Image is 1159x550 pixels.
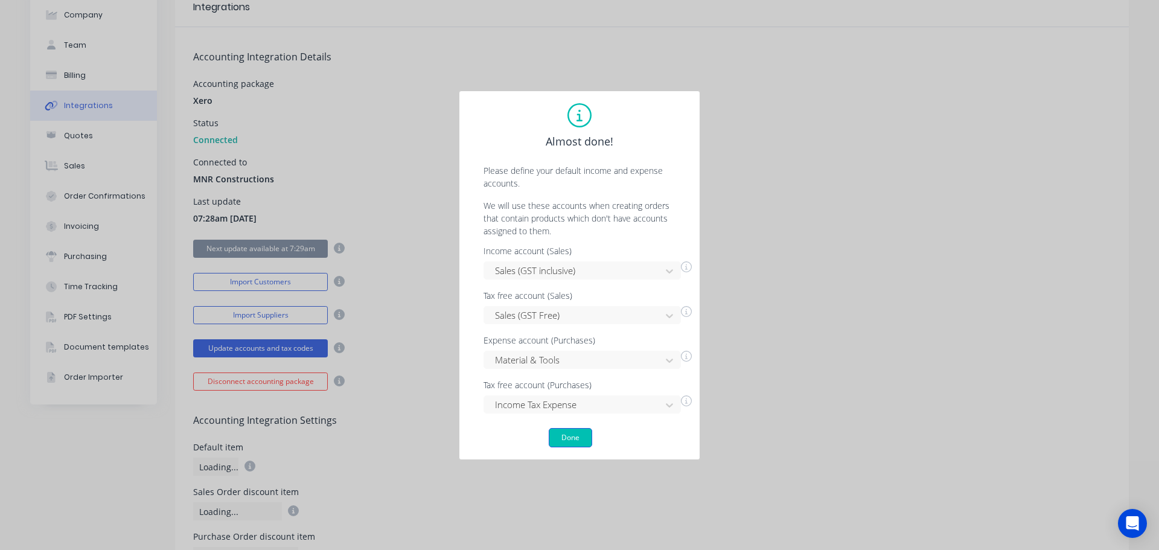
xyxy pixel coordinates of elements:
p: We will use these accounts when creating orders that contain products which don't have accounts a... [471,199,688,237]
div: Tax free account (Sales) [484,292,692,300]
div: Income account (Sales) [484,247,692,255]
div: Tax free account (Purchases) [484,381,692,389]
button: Done [549,428,592,447]
div: Open Intercom Messenger [1118,509,1147,538]
div: Expense account (Purchases) [484,336,692,345]
p: Please define your default income and expense accounts. [471,164,688,190]
span: Almost done! [546,133,613,150]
